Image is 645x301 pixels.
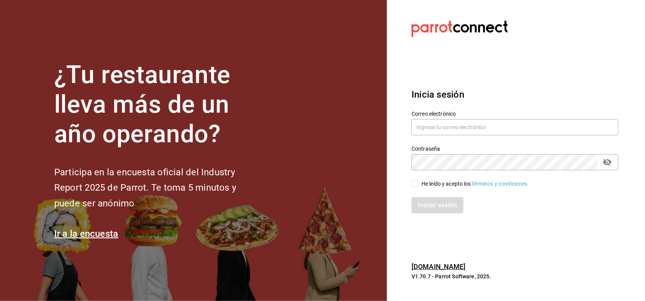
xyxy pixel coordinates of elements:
[54,228,118,239] a: Ir a la encuesta
[54,60,262,149] h1: ¿Tu restaurante lleva más de un año operando?
[412,111,618,117] label: Correo electrónico
[54,165,262,211] h2: Participa en la encuesta oficial del Industry Report 2025 de Parrot. Te toma 5 minutos y puede se...
[412,88,618,101] h3: Inicia sesión
[412,273,618,280] p: V1.70.7 - Parrot Software, 2025.
[601,156,614,169] button: passwordField
[412,146,618,152] label: Contraseña
[412,263,466,271] a: [DOMAIN_NAME]
[422,180,529,188] div: He leído y acepto los
[412,119,618,135] input: Ingresa tu correo electrónico
[471,181,529,187] a: Términos y condiciones.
